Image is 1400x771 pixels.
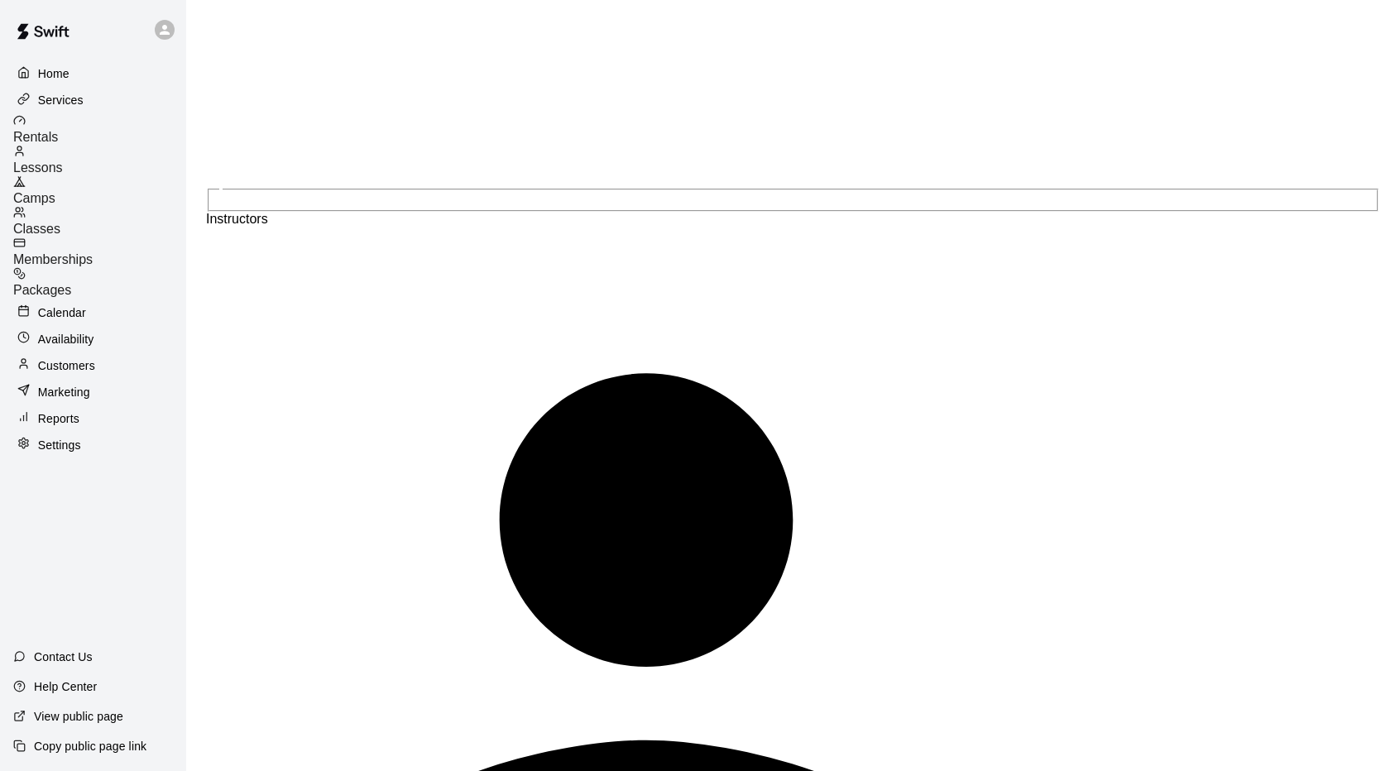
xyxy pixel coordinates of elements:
span: Packages [13,283,71,297]
p: Services [38,92,84,108]
a: Camps [13,175,186,206]
a: Packages [13,267,186,298]
a: Availability [13,327,173,352]
p: Availability [38,331,94,347]
p: Reports [38,410,79,427]
p: View public page [34,708,123,725]
a: Rentals [13,114,186,145]
span: Camps [13,191,55,205]
a: Settings [13,433,173,457]
span: Lessons [13,160,63,175]
p: Settings [38,437,81,453]
p: Marketing [38,384,90,400]
span: Rentals [13,130,58,144]
a: Customers [13,353,173,378]
span: Classes [13,222,60,236]
a: Calendar [13,300,173,325]
p: Home [38,65,70,82]
a: Home [13,61,173,86]
p: Help Center [34,678,97,695]
label: Instructors [206,212,268,226]
p: Calendar [38,304,86,321]
span: Memberships [13,252,93,266]
a: Reports [13,406,173,431]
a: Lessons [13,145,186,175]
a: Services [13,88,173,113]
a: Memberships [13,237,186,267]
p: Customers [38,357,95,374]
p: Copy public page link [34,738,146,754]
p: Contact Us [34,649,93,665]
a: Classes [13,206,186,237]
a: Marketing [13,380,173,405]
